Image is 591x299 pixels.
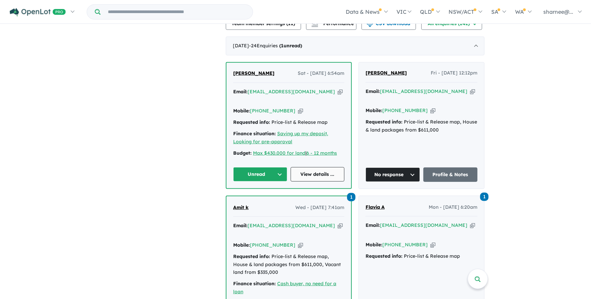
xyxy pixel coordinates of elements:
img: Openlot PRO Logo White [10,8,66,16]
a: Max $430.000 for land [253,150,305,156]
a: [PHONE_NUMBER] [250,242,295,248]
a: [PHONE_NUMBER] [382,107,428,113]
strong: Requested info: [366,253,403,259]
strong: Mobile: [233,242,250,248]
span: 1 [281,43,284,49]
span: Sat - [DATE] 6:54am [298,69,344,78]
a: [EMAIL_ADDRESS][DOMAIN_NAME] [380,222,467,228]
button: Copy [338,222,343,229]
strong: Mobile: [366,107,382,113]
a: 1 [480,192,489,201]
span: [PERSON_NAME] [233,70,275,76]
strong: ( unread) [279,43,302,49]
a: [EMAIL_ADDRESS][DOMAIN_NAME] [248,89,335,95]
span: 1 [480,193,489,201]
a: Cash buyer, no need for a loan [233,281,336,295]
a: View details ... [291,167,345,182]
strong: Finance situation: [233,131,276,137]
button: Copy [470,88,475,95]
strong: Requested info: [366,119,403,125]
a: Flavia A [366,203,385,211]
img: download icon [367,20,373,27]
span: 1 [347,193,355,201]
button: Copy [338,88,343,95]
div: Price-list & Release map [366,252,477,260]
strong: Requested info: [233,119,270,125]
span: sharnee@... [543,8,573,15]
button: Copy [430,241,435,248]
span: Fri - [DATE] 12:12pm [431,69,477,77]
div: Price-list & Release map, House & land packages from $611,000, Vacant land from $335,000 [233,253,344,277]
strong: Mobile: [233,108,250,114]
a: [PHONE_NUMBER] [250,108,295,114]
button: Copy [298,107,303,114]
div: | [233,149,344,157]
a: 6 - 12 months [306,150,337,156]
strong: Mobile: [366,242,382,248]
button: Copy [298,242,303,249]
a: [PERSON_NAME] [233,69,275,78]
button: No response [366,167,420,182]
strong: Email: [366,88,380,94]
a: [EMAIL_ADDRESS][DOMAIN_NAME] [248,222,335,229]
button: Copy [430,107,435,114]
strong: Email: [233,222,248,229]
img: bar-chart.svg [311,23,318,27]
div: [DATE] [226,37,484,55]
a: Saving up my deposit, Looking for pre-approval [233,131,328,145]
button: Copy [470,222,475,229]
span: [PERSON_NAME] [366,70,407,76]
a: [EMAIL_ADDRESS][DOMAIN_NAME] [380,88,467,94]
span: Amit k [233,204,249,210]
span: Flavia A [366,204,385,210]
span: Wed - [DATE] 7:41am [295,204,344,212]
a: Profile & Notes [423,167,478,182]
button: Unread [233,167,287,182]
div: Price-list & Release map, House & land packages from $611,000 [366,118,477,134]
strong: Finance situation: [233,281,276,287]
a: Amit k [233,204,249,212]
a: [PHONE_NUMBER] [382,242,428,248]
strong: Budget: [233,150,252,156]
a: 1 [347,192,355,201]
strong: Email: [366,222,380,228]
input: Try estate name, suburb, builder or developer [102,5,251,19]
strong: Email: [233,89,248,95]
div: Price-list & Release map [233,118,344,127]
strong: Requested info: [233,253,270,259]
span: Mon - [DATE] 6:20am [429,203,477,211]
span: - 24 Enquir ies [249,43,302,49]
a: [PERSON_NAME] [366,69,407,77]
